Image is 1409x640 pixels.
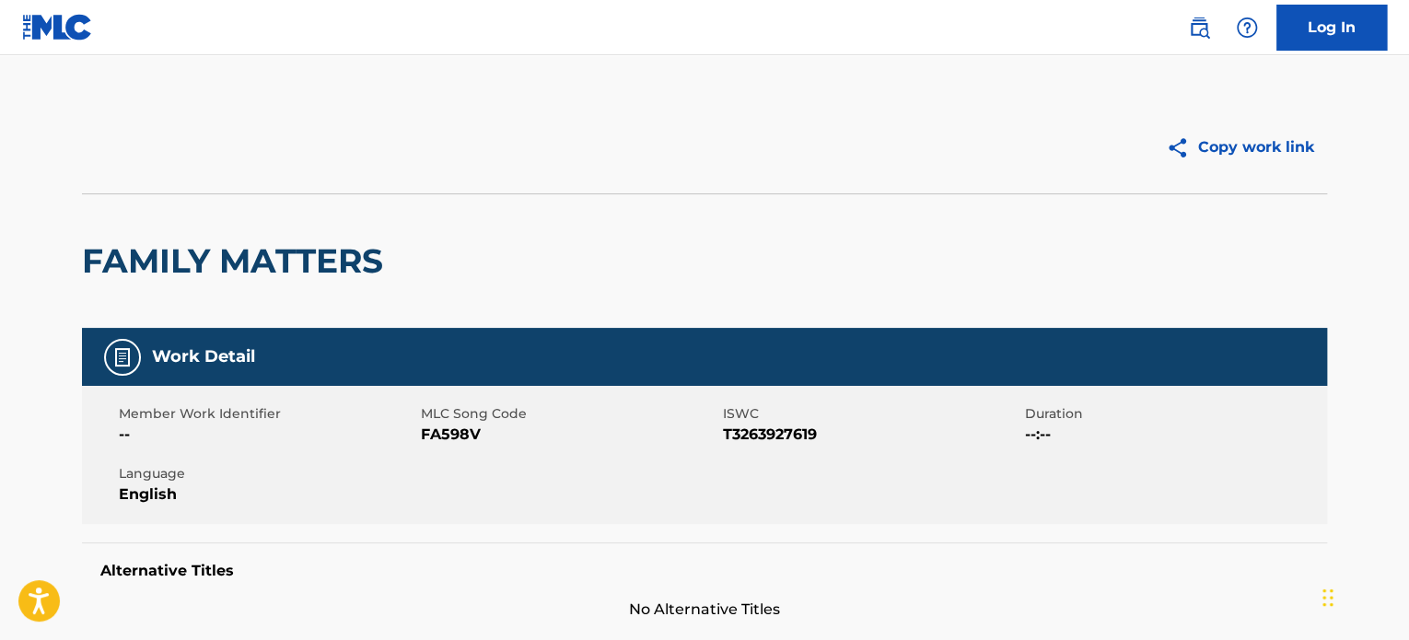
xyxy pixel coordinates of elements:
[723,404,1020,424] span: ISWC
[1236,17,1258,39] img: help
[100,562,1309,580] h5: Alternative Titles
[1276,5,1387,51] a: Log In
[22,14,93,41] img: MLC Logo
[723,424,1020,446] span: T3263927619
[1025,424,1322,446] span: --:--
[119,483,416,506] span: English
[421,424,718,446] span: FA598V
[1322,570,1333,625] div: Drag
[1181,9,1217,46] a: Public Search
[82,599,1327,621] span: No Alternative Titles
[1153,124,1327,170] button: Copy work link
[1317,552,1409,640] iframe: Chat Widget
[152,346,255,367] h5: Work Detail
[111,346,134,368] img: Work Detail
[119,424,416,446] span: --
[119,464,416,483] span: Language
[1229,9,1265,46] div: Help
[119,404,416,424] span: Member Work Identifier
[421,404,718,424] span: MLC Song Code
[1025,404,1322,424] span: Duration
[82,240,392,282] h2: FAMILY MATTERS
[1166,136,1198,159] img: Copy work link
[1188,17,1210,39] img: search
